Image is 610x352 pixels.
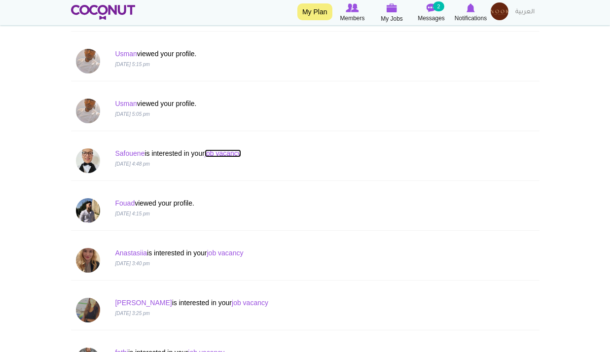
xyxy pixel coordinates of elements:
[340,13,364,23] span: Members
[115,111,149,117] i: [DATE] 5:05 pm
[115,99,416,108] p: viewed your profile.
[510,2,539,22] a: العربية
[381,14,403,24] span: My Jobs
[115,261,149,266] i: [DATE] 3:40 pm
[455,13,487,23] span: Notifications
[115,299,172,307] a: [PERSON_NAME]
[115,49,416,59] p: viewed your profile.
[115,311,149,316] i: [DATE] 3:25 pm
[71,5,136,20] img: Home
[412,2,451,23] a: Messages Messages 2
[346,3,359,12] img: Browse Members
[115,248,416,258] p: is interested in your
[115,50,137,58] a: Usman
[115,149,144,157] a: Safouene
[115,62,149,67] i: [DATE] 5:15 pm
[387,3,397,12] img: My Jobs
[433,1,444,11] small: 2
[115,199,135,207] a: Fouad
[115,211,149,216] i: [DATE] 4:15 pm
[232,299,268,307] a: job vacancy
[207,249,243,257] a: job vacancy
[427,3,436,12] img: Messages
[115,148,416,158] p: is interested in your
[333,2,372,23] a: Browse Members Members
[115,161,149,167] i: [DATE] 4:48 pm
[205,149,241,157] a: job vacancy
[115,298,416,308] p: is interested in your
[115,100,137,107] a: Usman
[372,2,412,24] a: My Jobs My Jobs
[451,2,491,23] a: Notifications Notifications
[466,3,475,12] img: Notifications
[418,13,445,23] span: Messages
[297,3,332,20] a: My Plan
[115,198,416,208] p: viewed your profile.
[115,249,147,257] a: Anastasiia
